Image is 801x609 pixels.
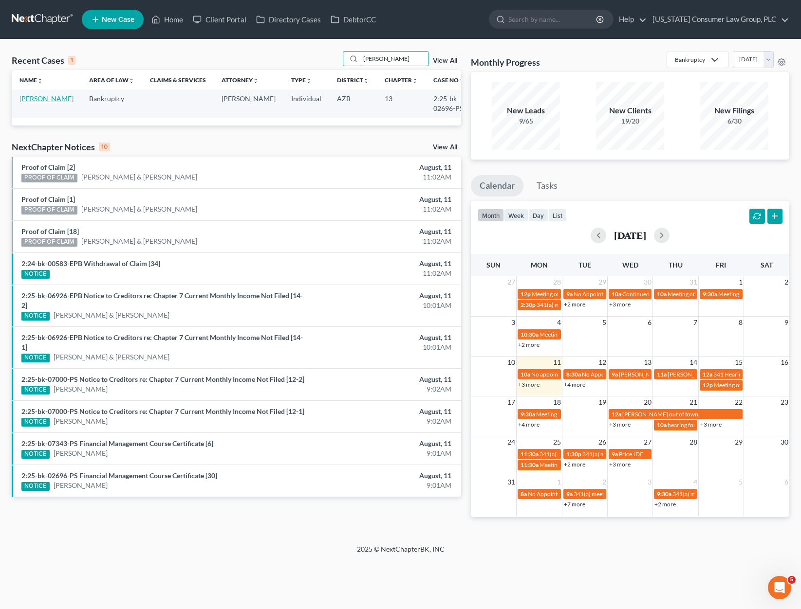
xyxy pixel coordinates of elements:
[412,78,418,84] i: unfold_more
[768,576,791,599] iframe: Intercom live chat
[21,386,50,394] div: NOTICE
[426,90,472,117] td: 2:25-bk-02696-PS
[21,407,304,415] a: 2:25-bk-07000-PS Notice to Creditors re: Chapter 7 Current Monthly Income Not Filed [12-1]
[291,76,312,84] a: Typeunfold_more
[315,269,451,278] div: 11:02AM
[214,90,283,117] td: [PERSON_NAME]
[315,448,451,458] div: 9:01AM
[566,450,581,458] span: 1:30p
[21,354,50,362] div: NOTICE
[21,418,50,427] div: NOTICE
[597,436,607,448] span: 26
[54,416,108,426] a: [PERSON_NAME]
[506,476,516,488] span: 31
[315,227,451,236] div: August, 11
[780,436,789,448] span: 30
[315,439,451,448] div: August, 11
[622,261,638,269] span: Wed
[703,371,712,378] span: 12a
[675,55,705,64] div: Bankruptcy
[647,476,652,488] span: 3
[689,396,698,408] span: 21
[556,317,562,328] span: 4
[692,476,698,488] span: 4
[315,481,451,490] div: 9:01AM
[54,352,169,362] a: [PERSON_NAME] & [PERSON_NAME]
[700,116,768,126] div: 6/30
[471,56,540,68] h3: Monthly Progress
[21,439,213,448] a: 2:25-bk-07343-PS Financial Management Course Certificate [6]
[566,490,573,498] span: 9a
[716,261,726,269] span: Fri
[528,490,573,498] span: No Appointments
[506,436,516,448] span: 24
[532,290,691,298] span: Meeting of Creditors for [PERSON_NAME] & [PERSON_NAME]
[315,416,451,426] div: 9:02AM
[521,461,539,468] span: 11:30a
[668,290,776,298] span: Meeting of Creditors for [PERSON_NAME]
[188,11,251,28] a: Client Portal
[315,384,451,394] div: 9:02AM
[89,76,134,84] a: Area of Lawunfold_more
[12,54,75,66] div: Recent Cases
[222,76,259,84] a: Attorneyunfold_more
[564,381,585,388] a: +4 more
[12,141,110,153] div: NextChapter Notices
[21,291,303,309] a: 2:25-bk-06926-EPB Notice to Creditors re: Chapter 7 Current Monthly Income Not Filed [14-2]
[552,396,562,408] span: 18
[609,461,631,468] a: +3 more
[81,204,197,214] a: [PERSON_NAME] & [PERSON_NAME]
[780,357,789,368] span: 16
[528,175,566,197] a: Tasks
[81,236,197,246] a: [PERSON_NAME] & [PERSON_NAME]
[21,227,79,235] a: Proof of Claim [18]
[54,310,169,320] a: [PERSON_NAME] & [PERSON_NAME]
[521,290,531,298] span: 12p
[506,357,516,368] span: 10
[597,357,607,368] span: 12
[783,317,789,328] span: 9
[780,396,789,408] span: 23
[531,371,576,378] span: No appointments
[315,342,451,352] div: 10:01AM
[552,436,562,448] span: 25
[123,544,678,562] div: 2025 © NextChapterBK, INC
[788,576,796,584] span: 5
[19,94,74,103] a: [PERSON_NAME]
[619,371,677,378] span: [PERSON_NAME] Trial
[619,450,643,458] span: Price JDE
[612,450,618,458] span: 9a
[251,11,326,28] a: Directory Cases
[564,301,585,308] a: +2 more
[315,471,451,481] div: August, 11
[612,371,618,378] span: 9a
[21,238,77,247] div: PROOF OF CLAIM
[783,476,789,488] span: 6
[689,276,698,288] span: 31
[643,396,652,408] span: 20
[657,371,667,378] span: 11a
[21,471,217,480] a: 2:25-bk-02696-PS Financial Management Course Certificate [30]
[54,448,108,458] a: [PERSON_NAME]
[315,162,451,172] div: August, 11
[129,78,134,84] i: unfold_more
[315,172,451,182] div: 11:02AM
[283,90,329,117] td: Individual
[478,209,504,222] button: month
[738,317,744,328] span: 8
[609,301,631,308] a: +3 more
[21,195,75,203] a: Proof of Claim [1]
[518,341,540,348] a: +2 more
[597,396,607,408] span: 19
[506,396,516,408] span: 17
[377,90,426,117] td: 13
[21,206,77,215] div: PROOF OF CLAIM
[315,259,451,269] div: August, 11
[738,476,744,488] span: 5
[657,490,671,498] span: 9:30a
[21,270,50,279] div: NOTICE
[578,261,591,269] span: Tue
[761,261,773,269] span: Sat
[596,116,664,126] div: 19/20
[510,317,516,328] span: 3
